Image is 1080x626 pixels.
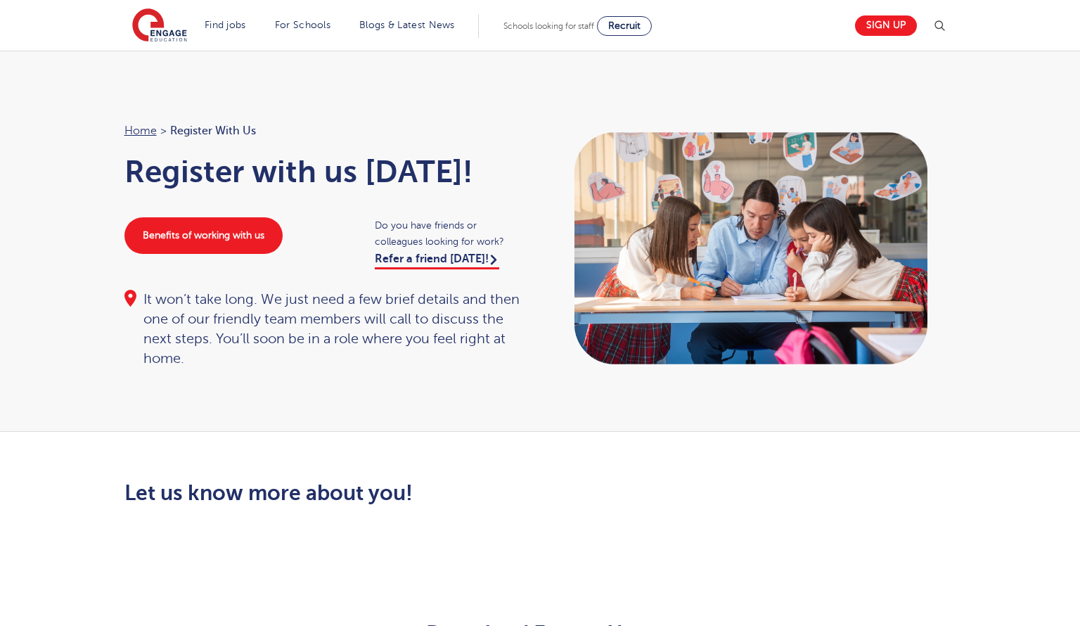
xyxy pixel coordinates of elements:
[375,217,526,250] span: Do you have friends or colleagues looking for work?
[132,8,187,44] img: Engage Education
[597,16,652,36] a: Recruit
[375,253,499,269] a: Refer a friend [DATE]!
[124,290,527,369] div: It won’t take long. We just need a few brief details and then one of our friendly team members wi...
[205,20,246,30] a: Find jobs
[608,20,641,31] span: Recruit
[124,124,157,137] a: Home
[503,21,594,31] span: Schools looking for staff
[275,20,330,30] a: For Schools
[124,481,672,505] h2: Let us know more about you!
[359,20,455,30] a: Blogs & Latest News
[124,217,283,254] a: Benefits of working with us
[124,122,527,140] nav: breadcrumb
[124,154,527,189] h1: Register with us [DATE]!
[160,124,167,137] span: >
[855,15,917,36] a: Sign up
[170,122,256,140] span: Register with us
